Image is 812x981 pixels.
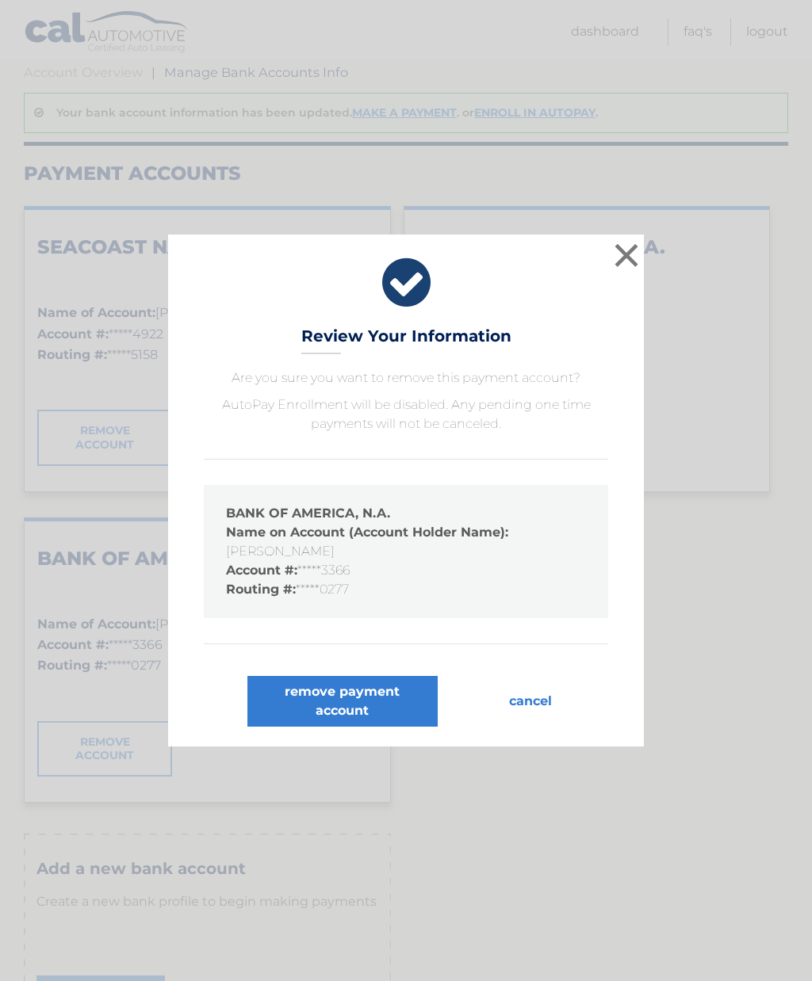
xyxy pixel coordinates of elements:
[301,326,511,354] h3: Review Your Information
[226,563,297,578] strong: Account #:
[496,676,565,727] button: cancel
[226,525,508,540] strong: Name on Account (Account Holder Name):
[226,523,586,561] li: [PERSON_NAME]
[204,368,608,387] p: Are you sure you want to remove this payment account?
[226,506,390,521] strong: BANK OF AMERICA, N.A.
[226,582,296,597] strong: Routing #:
[204,395,608,433] p: AutoPay Enrollment will be disabled. Any pending one time payments will not be canceled.
[611,239,642,271] button: ×
[247,676,438,727] button: remove payment account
